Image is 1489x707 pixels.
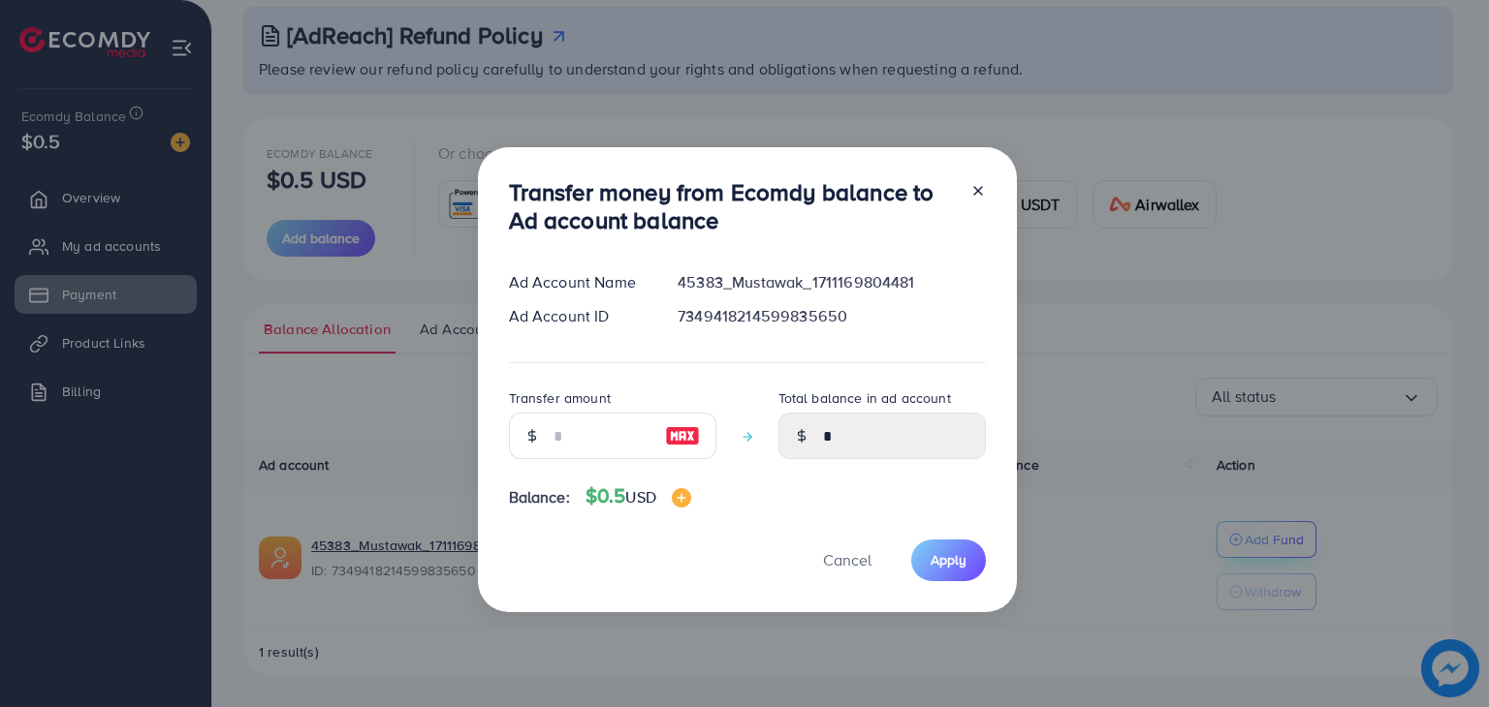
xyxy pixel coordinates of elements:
[509,388,611,408] label: Transfer amount
[662,271,1000,293] div: 45383_Mustawak_1711169804481
[493,271,663,293] div: Ad Account Name
[625,486,655,507] span: USD
[662,305,1000,327] div: 7349418214599835650
[931,550,966,569] span: Apply
[799,539,896,581] button: Cancel
[509,178,955,234] h3: Transfer money from Ecomdy balance to Ad account balance
[586,484,691,508] h4: $0.5
[778,388,951,408] label: Total balance in ad account
[823,549,871,570] span: Cancel
[493,305,663,327] div: Ad Account ID
[509,486,570,508] span: Balance:
[665,424,700,447] img: image
[672,488,691,507] img: image
[911,539,986,581] button: Apply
